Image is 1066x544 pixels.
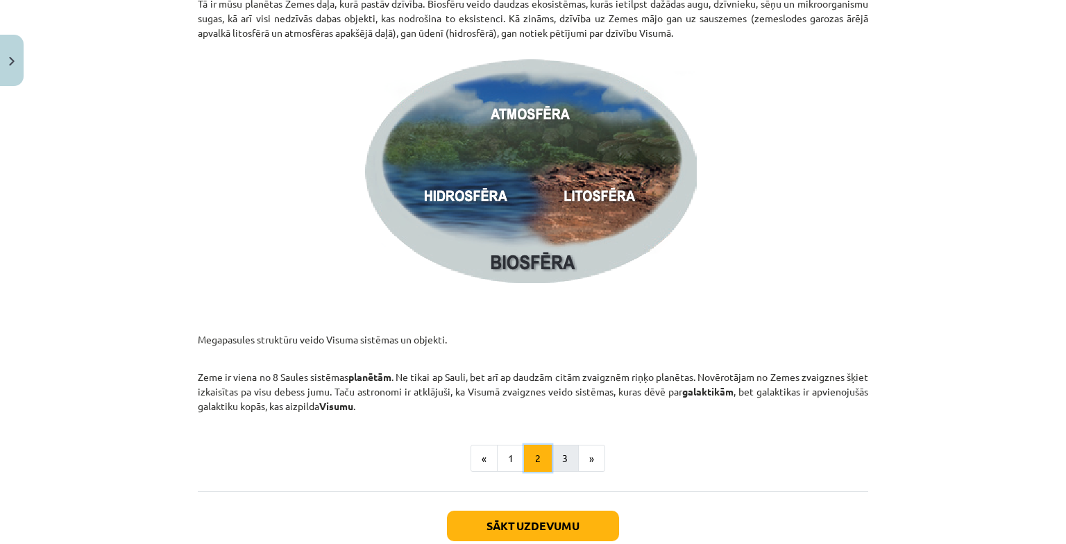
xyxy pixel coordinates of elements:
[198,303,868,347] p: Megapasules struktūru veido Visuma sistēmas un objekti.
[471,445,498,473] button: «
[551,445,579,473] button: 3
[198,355,868,414] p: Zeme ir viena no 8 Saules sistēmas . Ne tikai ap Sauli, bet arī ap daudzām citām zvaigznēm riņķo ...
[497,445,525,473] button: 1
[524,445,552,473] button: 2
[319,400,353,412] strong: Visumu
[578,445,605,473] button: »
[348,371,391,383] strong: planētām
[447,511,619,541] button: Sākt uzdevumu
[682,385,734,398] strong: galaktikām
[9,57,15,66] img: icon-close-lesson-0947bae3869378f0d4975bcd49f059093ad1ed9edebbc8119c70593378902aed.svg
[198,445,868,473] nav: Page navigation example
